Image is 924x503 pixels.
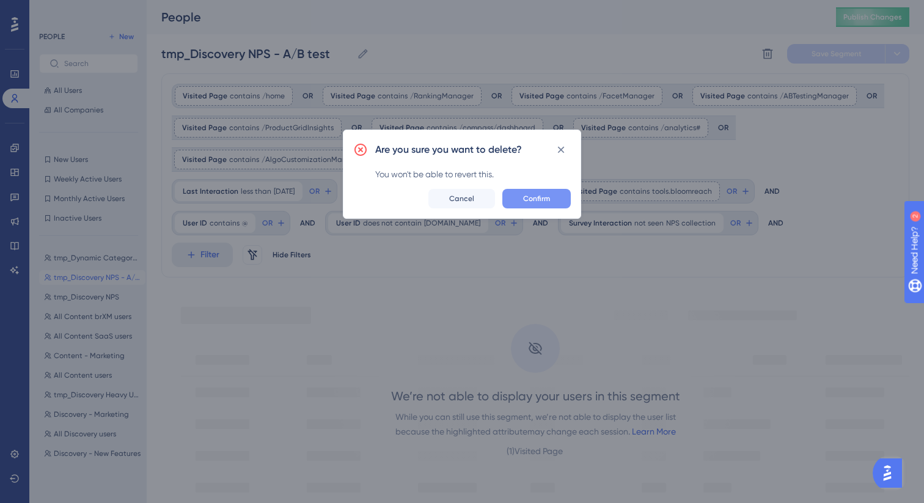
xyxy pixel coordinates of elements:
div: You won't be able to revert this. [375,167,571,182]
span: Confirm [523,194,550,204]
h2: Are you sure you want to delete? [375,142,522,157]
div: 2 [85,6,89,16]
iframe: UserGuiding AI Assistant Launcher [873,455,909,491]
span: Cancel [449,194,474,204]
span: Need Help? [29,3,76,18]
